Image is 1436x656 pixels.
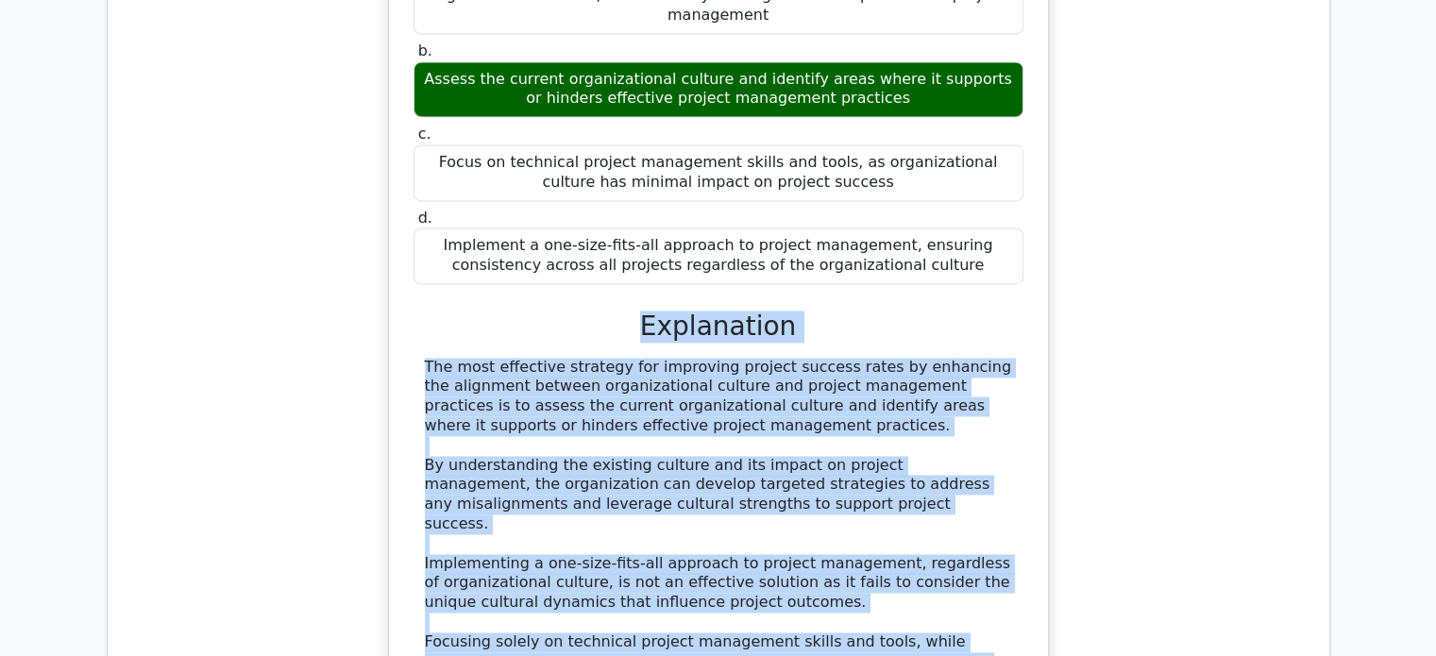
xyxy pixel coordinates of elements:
div: Focus on technical project management skills and tools, as organizational culture has minimal imp... [414,144,1023,201]
span: b. [418,42,432,59]
span: d. [418,209,432,227]
div: Implement a one-size-fits-all approach to project management, ensuring consistency across all pro... [414,227,1023,284]
h3: Explanation [425,311,1012,343]
div: Assess the current organizational culture and identify areas where it supports or hinders effecti... [414,61,1023,118]
span: c. [418,125,431,143]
